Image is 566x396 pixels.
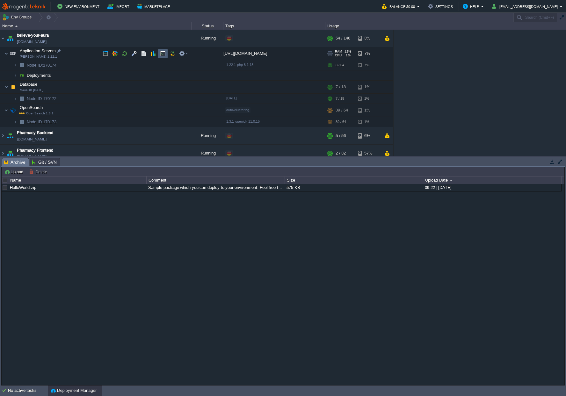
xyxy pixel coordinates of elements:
[463,3,481,10] button: Help
[13,70,17,80] img: AMDAwAAAACH5BAEAAAAALAAAAAABAAEAAAICRAEAOw==
[358,60,379,70] div: 7%
[224,22,325,30] div: Tags
[0,145,5,162] img: AMDAwAAAACH5BAEAAAAALAAAAAABAAEAAAICRAEAOw==
[13,60,17,70] img: AMDAwAAAACH5BAEAAAAALAAAAAABAAEAAAICRAEAOw==
[285,184,423,191] div: 575 KB
[10,185,36,190] a: HelloWorld.zip
[20,88,43,92] span: MariaDB [DATE]
[27,96,43,101] span: Node ID:
[147,176,285,184] div: Comment
[17,130,53,136] a: Pharmacy Backend
[336,104,348,117] div: 39 / 64
[8,385,48,396] div: No active tasks
[336,30,350,47] div: 54 / 146
[226,63,253,67] span: 1.22.1-php-8.1.18
[285,176,423,184] div: Size
[32,158,57,166] span: Git / SVN
[13,117,17,127] img: AMDAwAAAACH5BAEAAAAALAAAAAABAAEAAAICRAEAOw==
[17,32,49,39] a: believe-your-aura
[192,22,223,30] div: Status
[223,47,325,60] div: [URL][DOMAIN_NAME]
[358,94,379,104] div: 1%
[26,62,57,68] a: Node ID:170174
[192,145,223,162] div: Running
[6,145,15,162] img: AMDAwAAAACH5BAEAAAAALAAAAAABAAEAAAICRAEAOw==
[336,94,344,104] div: 7 / 18
[2,3,46,11] img: MagentoTeknik
[492,3,560,10] button: [EMAIL_ADDRESS][DOMAIN_NAME]
[336,117,346,127] div: 39 / 64
[29,169,49,175] button: Delete
[0,30,5,47] img: AMDAwAAAACH5BAEAAAAALAAAAAABAAEAAAICRAEAOw==
[26,96,57,101] span: 170172
[107,3,131,10] button: Import
[9,81,18,93] img: AMDAwAAAACH5BAEAAAAALAAAAAABAAEAAAICRAEAOw==
[19,82,38,87] span: Database
[4,81,8,93] img: AMDAwAAAACH5BAEAAAAALAAAAAABAAEAAAICRAEAOw==
[17,39,47,45] a: [DOMAIN_NAME]
[26,62,57,68] span: 170174
[336,127,346,144] div: 5 / 56
[226,119,260,123] span: 1.3.1-openjdk-11.0.15
[1,22,191,30] div: Name
[57,3,101,10] button: New Environment
[423,184,561,191] div: 09:22 | [DATE]
[17,94,26,104] img: AMDAwAAAACH5BAEAAAAALAAAAAABAAEAAAICRAEAOw==
[15,25,18,27] img: AMDAwAAAACH5BAEAAAAALAAAAAABAAEAAAICRAEAOw==
[26,96,57,101] a: Node ID:170172
[20,55,57,59] span: [PERSON_NAME] 1.22.1
[382,3,417,10] button: Balance $0.00
[26,119,57,125] a: Node ID:170173
[336,60,344,70] div: 8 / 64
[9,176,146,184] div: Name
[4,158,25,166] span: Archive
[335,54,342,57] span: CPU
[326,22,393,30] div: Usage
[17,70,26,80] img: AMDAwAAAACH5BAEAAAAALAAAAAABAAEAAAICRAEAOw==
[4,169,25,175] button: Upload
[17,147,53,154] a: Pharmacy Frontend
[13,94,17,104] img: AMDAwAAAACH5BAEAAAAALAAAAAABAAEAAAICRAEAOw==
[358,30,379,47] div: 3%
[26,119,57,125] span: 170173
[19,48,57,54] span: Application Servers
[19,112,54,115] span: OpenSearch 1.3.1
[345,50,351,54] span: 12%
[137,3,172,10] button: Marketplace
[358,117,379,127] div: 1%
[27,119,43,124] span: Node ID:
[17,136,47,142] a: [DOMAIN_NAME]
[424,176,561,184] div: Upload Date
[19,105,44,110] a: OpenSearchOpenSearch 1.3.1
[0,127,5,144] img: AMDAwAAAACH5BAEAAAAALAAAAAABAAEAAAICRAEAOw==
[226,108,249,112] span: auto-clustering
[358,104,379,117] div: 1%
[17,117,26,127] img: AMDAwAAAACH5BAEAAAAALAAAAAABAAEAAAICRAEAOw==
[6,30,15,47] img: AMDAwAAAACH5BAEAAAAALAAAAAABAAEAAAICRAEAOw==
[4,47,8,60] img: AMDAwAAAACH5BAEAAAAALAAAAAABAAEAAAICRAEAOw==
[428,3,455,10] button: Settings
[344,54,351,57] span: 1%
[192,127,223,144] div: Running
[336,81,346,93] div: 7 / 18
[358,145,379,162] div: 57%
[358,81,379,93] div: 1%
[27,63,43,68] span: Node ID:
[192,30,223,47] div: Running
[26,73,52,78] a: Deployments
[335,50,342,54] span: RAM
[17,60,26,70] img: AMDAwAAAACH5BAEAAAAALAAAAAABAAEAAAICRAEAOw==
[358,47,379,60] div: 7%
[2,13,34,22] button: Env Groups
[9,104,18,117] img: AMDAwAAAACH5BAEAAAAALAAAAAABAAEAAAICRAEAOw==
[6,127,15,144] img: AMDAwAAAACH5BAEAAAAALAAAAAABAAEAAAICRAEAOw==
[51,387,97,394] button: Deployment Manager
[226,96,237,100] span: [DATE]
[19,82,38,87] a: DatabaseMariaDB [DATE]
[4,104,8,117] img: AMDAwAAAACH5BAEAAAAALAAAAAABAAEAAAICRAEAOw==
[19,105,44,110] span: OpenSearch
